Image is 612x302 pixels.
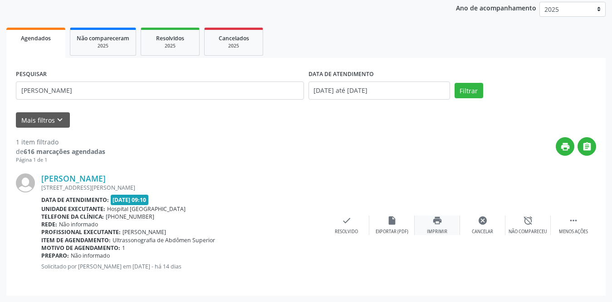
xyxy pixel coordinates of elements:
span: [PERSON_NAME] [122,228,166,236]
i: keyboard_arrow_down [55,115,65,125]
span: Hospital [GEOGRAPHIC_DATA] [107,205,186,213]
label: DATA DE ATENDIMENTO [308,67,374,81]
b: Motivo de agendamento: [41,244,120,252]
input: Selecione um intervalo [308,81,450,100]
i: print [560,142,570,152]
i: alarm_off [523,216,533,225]
div: 2025 [147,43,193,49]
i:  [582,142,592,152]
div: 2025 [211,43,256,49]
div: Imprimir [427,229,447,235]
p: Solicitado por [PERSON_NAME] em [DATE] - há 14 dias [41,263,324,270]
div: [STREET_ADDRESS][PERSON_NAME] [41,184,324,192]
b: Preparo: [41,252,69,259]
span: Agendados [21,34,51,42]
div: de [16,147,105,156]
span: Ultrassonografia de Abdômen Superior [113,236,215,244]
span: [DATE] 09:10 [111,195,149,205]
div: Menos ações [559,229,588,235]
i:  [568,216,578,225]
label: PESQUISAR [16,67,47,81]
input: Nome, CNS [16,81,304,100]
span: Não compareceram [77,34,129,42]
div: 2025 [77,43,129,49]
span: [PHONE_NUMBER] [106,213,154,221]
div: 1 item filtrado [16,137,105,147]
div: Cancelar [472,229,493,235]
i: print [432,216,442,225]
button:  [578,137,596,156]
strong: 616 marcações agendadas [24,147,105,156]
div: Página 1 de 1 [16,156,105,164]
span: Cancelados [219,34,249,42]
p: Ano de acompanhamento [456,2,536,13]
div: Não compareceu [509,229,547,235]
a: [PERSON_NAME] [41,173,106,183]
img: img [16,173,35,192]
div: Exportar (PDF) [376,229,408,235]
b: Unidade executante: [41,205,105,213]
span: Resolvidos [156,34,184,42]
b: Profissional executante: [41,228,121,236]
button: Mais filtroskeyboard_arrow_down [16,112,70,128]
span: Não informado [71,252,110,259]
i: cancel [478,216,488,225]
span: 1 [122,244,125,252]
i: insert_drive_file [387,216,397,225]
button: print [556,137,574,156]
b: Telefone da clínica: [41,213,104,221]
div: Resolvido [335,229,358,235]
b: Data de atendimento: [41,196,109,204]
i: check [342,216,352,225]
b: Rede: [41,221,57,228]
span: Não informado [59,221,98,228]
b: Item de agendamento: [41,236,111,244]
button: Filtrar [455,83,483,98]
